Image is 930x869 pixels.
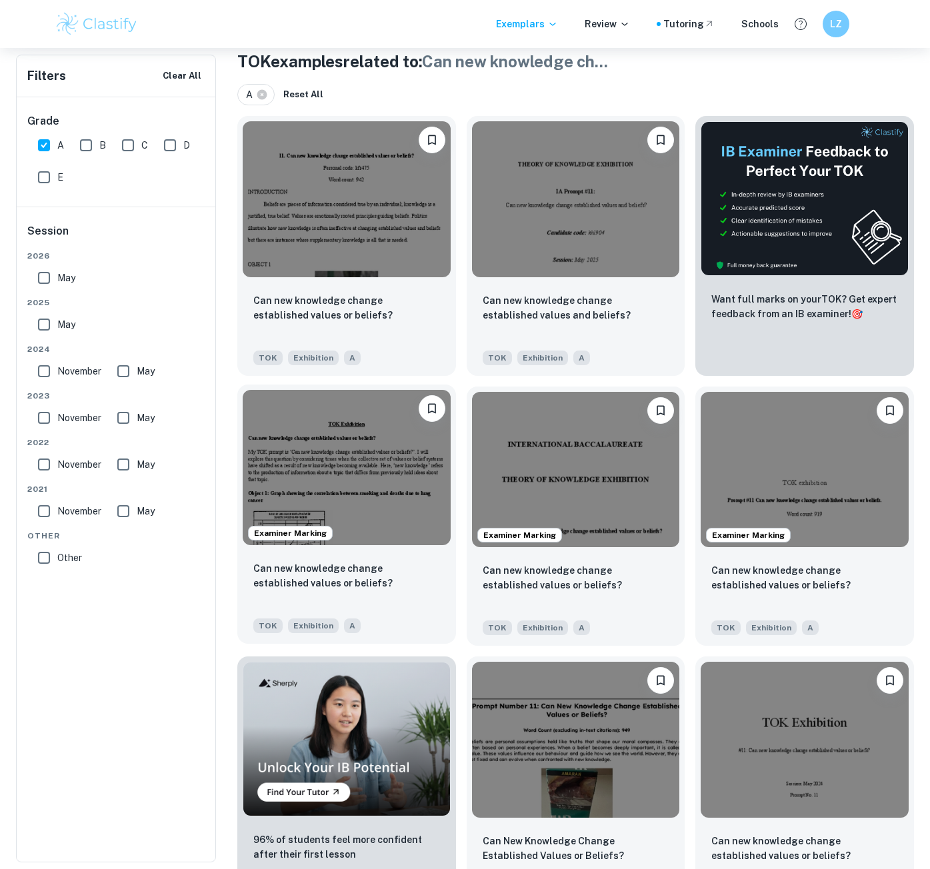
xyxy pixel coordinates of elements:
[243,390,451,546] img: TOK Exhibition example thumbnail: Can new knowledge change established val
[851,309,863,319] span: 🎯
[802,620,819,635] span: A
[419,395,445,422] button: Bookmark
[183,138,190,153] span: D
[472,662,680,818] img: TOK Exhibition example thumbnail: Can New Knowledge Change Established Val
[828,17,843,31] h6: LZ
[253,561,440,590] p: Can new knowledge change established values or beliefs?
[27,250,206,262] span: 2026
[467,116,685,376] a: BookmarkCan new knowledge change established values and beliefs?TOKExhibitionA
[280,85,327,105] button: Reset All
[483,620,512,635] span: TOK
[253,351,283,365] span: TOK
[711,292,898,321] p: Want full marks on your TOK ? Get expert feedback from an IB examiner!
[253,832,440,862] p: 96% of students feel more confident after their first lesson
[137,411,155,425] span: May
[663,17,715,31] a: Tutoring
[478,529,561,541] span: Examiner Marking
[27,436,206,448] span: 2022
[789,13,812,35] button: Help and Feedback
[422,52,608,71] span: Can new knowledge ch ...
[573,620,590,635] span: A
[27,67,66,85] h6: Filters
[237,84,275,105] div: A
[27,223,206,250] h6: Session
[701,121,909,276] img: Thumbnail
[517,351,568,365] span: Exhibition
[237,49,914,73] h1: TOK examples related to:
[253,618,283,633] span: TOK
[344,618,361,633] span: A
[573,351,590,365] span: A
[517,620,568,635] span: Exhibition
[741,17,779,31] a: Schools
[57,364,101,379] span: November
[55,11,139,37] img: Clastify logo
[707,529,790,541] span: Examiner Marking
[483,563,669,592] p: Can new knowledge change established values or beliefs?
[695,116,914,376] a: ThumbnailWant full marks on yourTOK? Get expert feedback from an IB examiner!
[27,483,206,495] span: 2021
[243,662,451,816] img: Thumbnail
[57,317,75,332] span: May
[27,113,206,129] h6: Grade
[246,87,259,102] span: A
[57,138,64,153] span: A
[27,297,206,309] span: 2025
[141,138,148,153] span: C
[483,351,512,365] span: TOK
[711,834,898,863] p: Can new knowledge change established values or beliefs?
[137,457,155,472] span: May
[419,127,445,153] button: Bookmark
[483,293,669,323] p: Can new knowledge change established values and beliefs?
[467,387,685,646] a: Examiner MarkingBookmarkCan new knowledge change established values or beliefs?TOKExhibitionA
[746,620,797,635] span: Exhibition
[701,392,909,548] img: TOK Exhibition example thumbnail: Can new knowledge change established val
[288,618,339,633] span: Exhibition
[237,116,456,376] a: BookmarkCan new knowledge change established values or beliefs?TOKExhibitionA
[137,364,155,379] span: May
[483,834,669,863] p: Can New Knowledge Change Established Values or Beliefs?
[472,392,680,548] img: TOK Exhibition example thumbnail: Can new knowledge change established val
[27,390,206,402] span: 2023
[701,662,909,818] img: TOK Exhibition example thumbnail: Can new knowledge change established val
[647,667,674,694] button: Bookmark
[27,530,206,542] span: Other
[823,11,849,37] button: LZ
[57,550,82,565] span: Other
[27,343,206,355] span: 2024
[159,66,205,86] button: Clear All
[57,271,75,285] span: May
[647,397,674,424] button: Bookmark
[585,17,630,31] p: Review
[57,504,101,518] span: November
[253,293,440,323] p: Can new knowledge change established values or beliefs?
[877,397,903,424] button: Bookmark
[711,620,741,635] span: TOK
[237,387,456,646] a: Examiner MarkingBookmarkCan new knowledge change established values or beliefs?TOKExhibitionA
[288,351,339,365] span: Exhibition
[877,667,903,694] button: Bookmark
[711,563,898,592] p: Can new knowledge change established values or beliefs?
[99,138,106,153] span: B
[647,127,674,153] button: Bookmark
[344,351,361,365] span: A
[57,411,101,425] span: November
[249,527,332,539] span: Examiner Marking
[695,387,914,646] a: Examiner MarkingBookmarkCan new knowledge change established values or beliefs?TOKExhibitionA
[57,170,63,185] span: E
[57,457,101,472] span: November
[137,504,155,518] span: May
[472,121,680,277] img: TOK Exhibition example thumbnail: Can new knowledge change established val
[496,17,558,31] p: Exemplars
[243,121,451,277] img: TOK Exhibition example thumbnail: Can new knowledge change established val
